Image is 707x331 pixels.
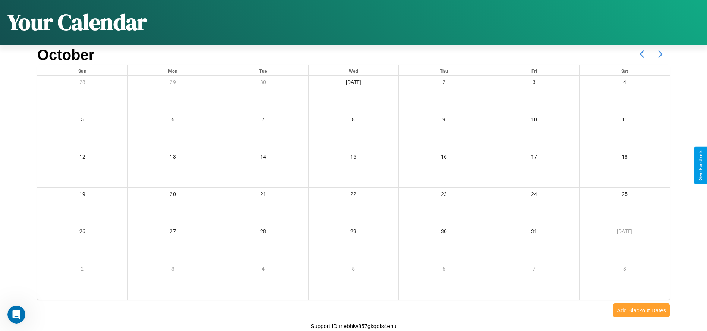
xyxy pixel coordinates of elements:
div: 8 [580,262,670,278]
button: Add Blackout Dates [613,303,670,317]
div: Fri [489,65,579,75]
div: 5 [37,113,127,128]
p: Support ID: mebhlw857gkqofs4ehu [310,321,396,331]
div: 6 [128,113,218,128]
div: 20 [128,188,218,203]
div: [DATE] [309,76,398,91]
div: 29 [309,225,398,240]
div: 9 [399,113,489,128]
div: 11 [580,113,670,128]
div: 14 [218,150,308,166]
div: 4 [218,262,308,278]
div: 2 [37,262,127,278]
div: 30 [399,225,489,240]
div: 23 [399,188,489,203]
div: 30 [218,76,308,91]
div: 27 [128,225,218,240]
div: 13 [128,150,218,166]
div: 15 [309,150,398,166]
div: Mon [128,65,218,75]
div: 7 [218,113,308,128]
iframe: Intercom live chat [7,306,25,324]
div: 29 [128,76,218,91]
div: [DATE] [580,225,670,240]
div: 28 [218,225,308,240]
h2: October [37,47,94,63]
div: Sun [37,65,127,75]
div: 2 [399,76,489,91]
div: 3 [128,262,218,278]
div: Sat [580,65,670,75]
div: 16 [399,150,489,166]
div: 12 [37,150,127,166]
div: 25 [580,188,670,203]
div: 8 [309,113,398,128]
div: 26 [37,225,127,240]
div: Thu [399,65,489,75]
div: 24 [489,188,579,203]
div: 19 [37,188,127,203]
div: Tue [218,65,308,75]
div: Give Feedback [698,150,703,181]
div: 31 [489,225,579,240]
div: 5 [309,262,398,278]
h1: Your Calendar [7,7,147,37]
div: 18 [580,150,670,166]
div: 22 [309,188,398,203]
div: 10 [489,113,579,128]
div: 28 [37,76,127,91]
div: 17 [489,150,579,166]
div: 7 [489,262,579,278]
div: 3 [489,76,579,91]
div: 21 [218,188,308,203]
div: Wed [309,65,398,75]
div: 4 [580,76,670,91]
div: 6 [399,262,489,278]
